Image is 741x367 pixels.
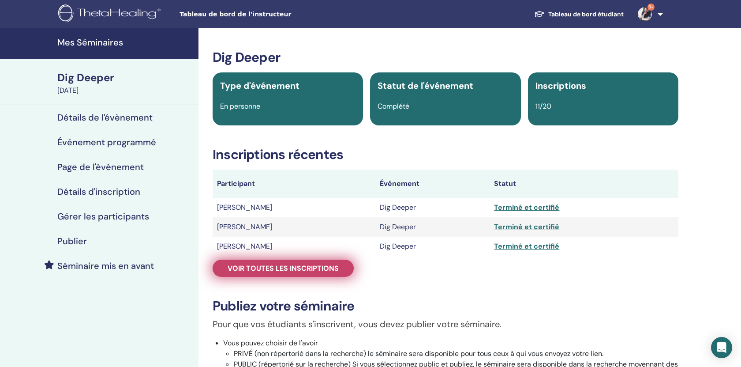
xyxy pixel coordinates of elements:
[57,112,153,123] h4: Détails de l'évènement
[57,186,140,197] h4: Détails d'inscription
[490,170,678,198] th: Statut
[711,337,732,358] div: Open Intercom Messenger
[213,217,375,237] td: [PERSON_NAME]
[527,6,631,23] a: Tableau de bord étudiant
[375,198,490,217] td: Dig Deeper
[494,241,674,252] div: Terminé et certifié
[228,264,339,273] span: Voir toutes les inscriptions
[213,260,354,277] a: Voir toutes les inscriptions
[534,10,545,18] img: graduation-cap-white.svg
[57,70,193,85] div: Dig Deeper
[213,49,678,65] h3: Dig Deeper
[57,37,193,48] h4: Mes Séminaires
[234,348,678,359] li: PRIVÉ (non répertorié dans la recherche) le séminaire sera disponible pour tous ceux à qui vous e...
[213,198,375,217] td: [PERSON_NAME]
[375,217,490,237] td: Dig Deeper
[213,147,678,163] h3: Inscriptions récentes
[378,80,473,91] span: Statut de l'événement
[57,211,149,222] h4: Gérer les participants
[220,102,260,111] span: En personne
[375,237,490,256] td: Dig Deeper
[213,237,375,256] td: [PERSON_NAME]
[57,137,156,148] h4: Événement programmé
[535,80,586,91] span: Inscriptions
[220,80,299,91] span: Type d'événement
[535,102,551,111] span: 11/20
[213,170,375,198] th: Participant
[213,318,678,331] p: Pour que vos étudiants s'inscrivent, vous devez publier votre séminaire.
[57,236,87,246] h4: Publier
[180,10,312,19] span: Tableau de bord de l'instructeur
[57,162,144,172] h4: Page de l'événement
[638,7,652,21] img: default.jpg
[57,85,193,96] div: [DATE]
[375,170,490,198] th: Événement
[494,202,674,213] div: Terminé et certifié
[58,4,164,24] img: logo.png
[647,4,655,11] span: 9+
[57,261,154,271] h4: Séminaire mis en avant
[494,222,674,232] div: Terminé et certifié
[52,70,198,96] a: Dig Deeper[DATE]
[213,298,678,314] h3: Publiez votre séminaire
[378,102,409,111] span: Complété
